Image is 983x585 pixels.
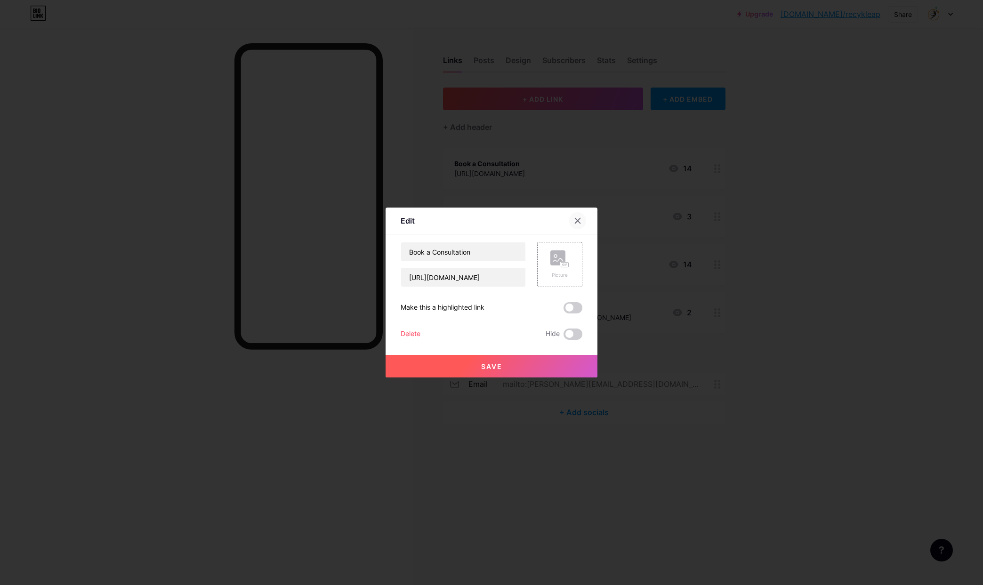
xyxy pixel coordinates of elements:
[401,215,415,226] div: Edit
[481,362,502,370] span: Save
[401,242,525,261] input: Title
[401,302,484,313] div: Make this a highlighted link
[401,268,525,287] input: URL
[546,329,560,340] span: Hide
[401,329,420,340] div: Delete
[386,355,597,377] button: Save
[550,272,569,279] div: Picture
